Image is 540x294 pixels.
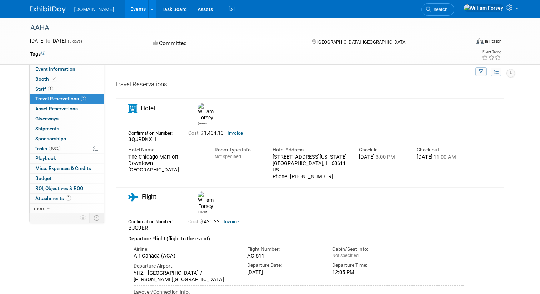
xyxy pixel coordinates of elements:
[81,96,86,101] span: 2
[34,205,45,211] span: more
[52,77,56,81] i: Booth reservation complete
[48,86,53,91] span: 1
[188,130,204,136] span: Cost: $
[128,104,137,113] i: Hotel
[247,262,322,269] div: Departure Date:
[35,76,57,82] span: Booth
[35,175,51,181] span: Budget
[332,262,407,269] div: Departure Time:
[128,154,204,173] div: The Chicago Marriott Downtown [GEOGRAPHIC_DATA]
[35,66,75,72] span: Event Information
[188,219,222,224] span: 421.22
[30,134,104,144] a: Sponsorships
[417,154,464,160] div: [DATE]
[30,38,66,44] span: [DATE] [DATE]
[35,106,78,111] span: Asset Reservations
[67,39,82,44] span: (3 days)
[479,70,484,74] i: Filter by Traveler
[30,184,104,193] a: ROI, Objectives & ROO
[332,269,407,275] div: 12:05 PM
[332,253,359,258] span: Not specified
[35,96,86,101] span: Travel Reservations
[128,217,177,225] div: Confirmation Number:
[134,263,236,269] div: Departure Airport:
[28,21,461,34] div: AAHA
[431,7,447,12] span: Search
[142,193,156,200] span: Flight
[30,6,66,13] img: ExhibitDay
[30,74,104,84] a: Booth
[375,154,395,160] span: 3:00 PM
[198,210,207,214] div: William Forsey
[89,213,104,223] td: Toggle Event Tabs
[134,270,236,283] div: YHZ - [GEOGRAPHIC_DATA] / [PERSON_NAME][GEOGRAPHIC_DATA]
[35,185,83,191] span: ROI, Objectives & ROO
[198,121,207,125] div: William Forsey
[482,50,501,54] div: Event Rating
[30,84,104,94] a: Staff1
[30,144,104,154] a: Tasks100%
[30,204,104,213] a: more
[35,116,59,121] span: Giveaways
[198,191,214,210] img: William Forsey
[74,6,114,12] span: [DOMAIN_NAME]
[464,4,504,12] img: William Forsey
[128,146,204,153] div: Hotel Name:
[188,219,204,224] span: Cost: $
[30,50,45,58] td: Tags
[247,246,322,253] div: Flight Number:
[35,126,59,131] span: Shipments
[35,86,53,92] span: Staff
[128,231,464,243] div: Departure Flight (flight to the event)
[49,146,60,151] span: 100%
[247,253,322,259] div: AC 611
[421,3,454,16] a: Search
[272,146,348,153] div: Hotel Address:
[196,103,209,125] div: William Forsey
[476,38,484,44] img: Format-Inperson.png
[128,136,156,143] span: 3QJRDKXH
[272,154,348,180] div: [STREET_ADDRESS][US_STATE] [GEOGRAPHIC_DATA], IL 60611 US Phone: [PHONE_NUMBER]
[30,64,104,74] a: Event Information
[30,164,104,173] a: Misc. Expenses & Credits
[359,154,406,160] div: [DATE]
[224,219,239,224] a: Invoice
[77,213,90,223] td: Personalize Event Tab Strip
[30,114,104,124] a: Giveaways
[196,191,209,214] div: William Forsey
[45,38,51,44] span: to
[30,94,104,104] a: Travel Reservations2
[128,193,138,201] i: Flight
[485,39,501,44] div: In-Person
[128,225,148,231] span: BJG9ER
[134,246,236,253] div: Airline:
[128,128,177,136] div: Confirmation Number:
[198,103,214,121] img: William Forsey
[227,130,243,136] a: Invoice
[35,195,71,201] span: Attachments
[35,165,91,171] span: Misc. Expenses & Credits
[30,124,104,134] a: Shipments
[30,154,104,163] a: Playbook
[317,39,406,45] span: [GEOGRAPHIC_DATA], [GEOGRAPHIC_DATA]
[432,37,501,48] div: Event Format
[66,195,71,201] span: 3
[115,80,505,91] div: Travel Reservations:
[359,146,406,153] div: Check-in:
[215,146,262,153] div: Room Type/Info:
[150,37,300,50] div: Committed
[30,194,104,203] a: Attachments3
[188,130,226,136] span: 1,404.10
[432,154,456,160] span: 11:00 AM
[30,104,104,114] a: Asset Reservations
[30,174,104,183] a: Budget
[35,146,60,151] span: Tasks
[134,253,236,259] div: Air Canada (ACA)
[35,136,66,141] span: Sponsorships
[417,146,464,153] div: Check-out:
[141,105,155,112] span: Hotel
[332,246,407,253] div: Cabin/Seat Info:
[35,155,56,161] span: Playbook
[215,154,241,159] span: Not specified
[247,269,322,275] div: [DATE]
